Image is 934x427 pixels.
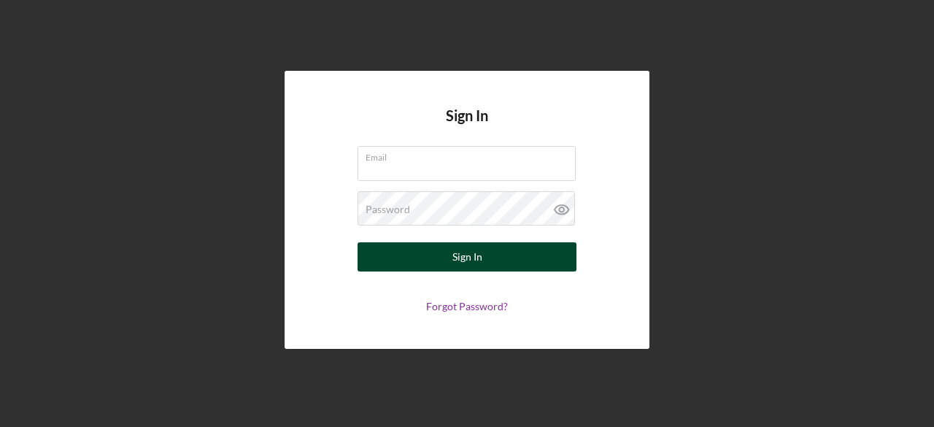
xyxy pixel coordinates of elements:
[446,107,488,146] h4: Sign In
[366,204,410,215] label: Password
[426,300,508,312] a: Forgot Password?
[358,242,576,272] button: Sign In
[452,242,482,272] div: Sign In
[366,147,576,163] label: Email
